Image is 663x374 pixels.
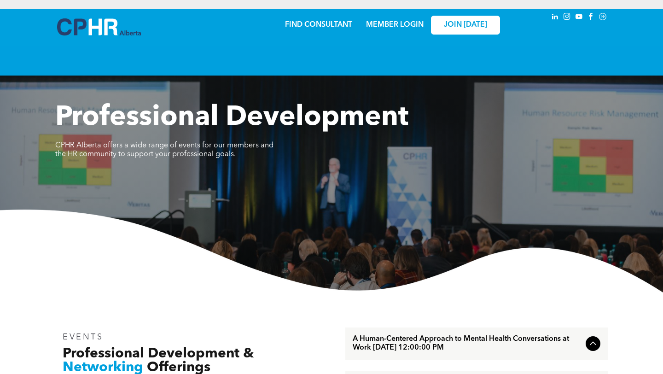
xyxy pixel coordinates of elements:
[63,333,104,341] span: EVENTS
[63,347,254,361] span: Professional Development &
[57,18,141,35] img: A blue and white logo for cp alberta
[353,335,582,352] span: A Human-Centered Approach to Mental Health Conversations at Work [DATE] 12:00:00 PM
[586,12,596,24] a: facebook
[55,142,273,158] span: CPHR Alberta offers a wide range of events for our members and the HR community to support your p...
[562,12,572,24] a: instagram
[285,21,352,29] a: FIND CONSULTANT
[574,12,584,24] a: youtube
[444,21,487,29] span: JOIN [DATE]
[366,21,424,29] a: MEMBER LOGIN
[550,12,560,24] a: linkedin
[55,104,408,132] span: Professional Development
[598,12,608,24] a: Social network
[431,16,500,35] a: JOIN [DATE]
